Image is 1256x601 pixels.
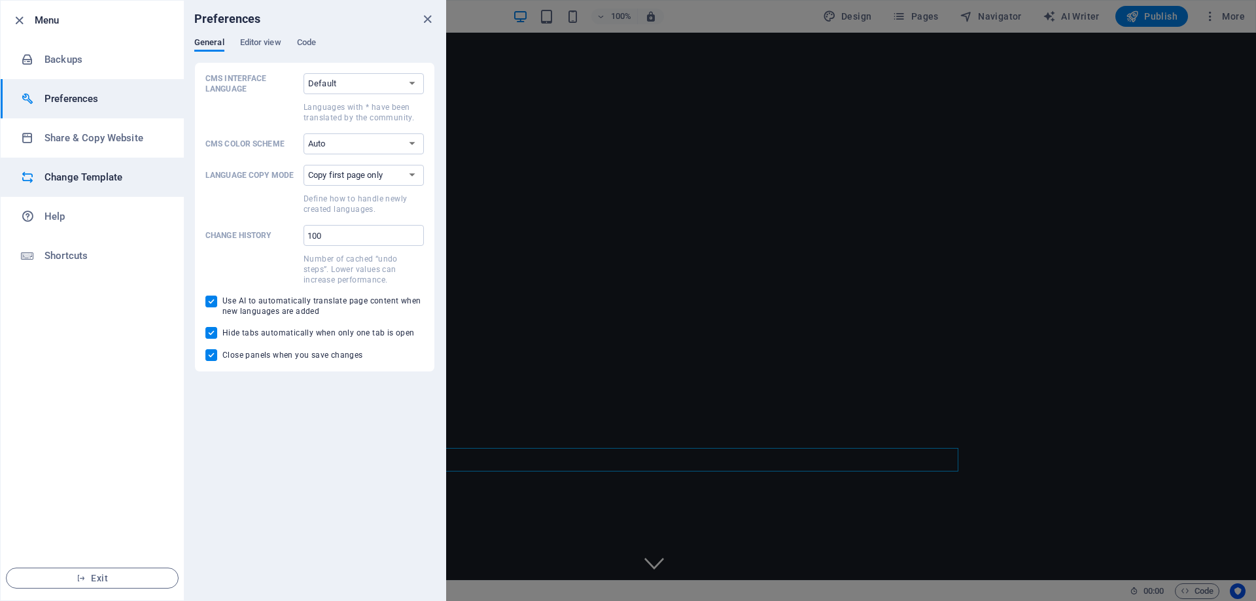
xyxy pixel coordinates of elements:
button: close [419,11,435,27]
select: CMS Interface LanguageLanguages with * have been translated by the community. [304,73,424,94]
select: CMS Color Scheme [304,133,424,154]
h6: Preferences [44,91,166,107]
p: Languages with * have been translated by the community. [304,102,424,123]
span: Use AI to automatically translate page content when new languages are added [222,296,424,317]
p: Number of cached “undo steps”. Lower values can increase performance. [304,254,424,285]
input: Change historyNumber of cached “undo steps”. Lower values can increase performance. [304,225,424,246]
select: Language Copy ModeDefine how to handle newly created languages. [304,165,424,186]
p: CMS Color Scheme [205,139,298,149]
a: Help [1,197,184,236]
h6: Share & Copy Website [44,130,166,146]
h6: Menu [35,12,173,28]
p: Change history [205,230,298,241]
p: Language Copy Mode [205,170,298,180]
p: CMS Interface Language [205,73,298,94]
h6: Help [44,209,166,224]
p: Define how to handle newly created languages. [304,194,424,215]
h6: Shortcuts [44,248,166,264]
span: Exit [17,573,167,583]
span: Editor view [240,35,281,53]
div: Preferences [194,37,435,62]
span: Hide tabs automatically when only one tab is open [222,328,415,338]
h6: Change Template [44,169,166,185]
span: Close panels when you save changes [222,350,363,360]
span: Code [297,35,316,53]
span: General [194,35,224,53]
h6: Backups [44,52,166,67]
h6: Preferences [194,11,261,27]
button: Exit [6,568,179,589]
